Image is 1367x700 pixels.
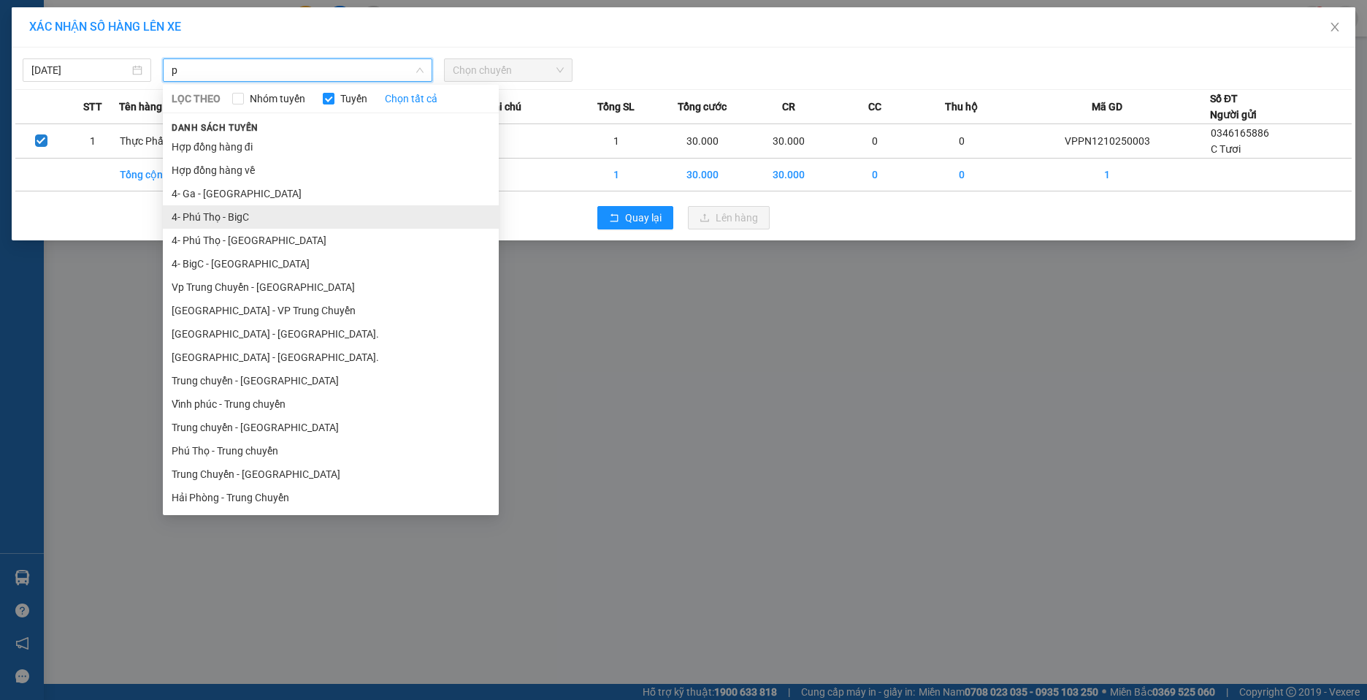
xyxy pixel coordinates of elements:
[385,91,437,107] a: Chọn tất cả
[625,210,662,226] span: Quay lại
[83,99,102,115] span: STT
[163,346,499,369] li: [GEOGRAPHIC_DATA] - [GEOGRAPHIC_DATA].
[868,99,881,115] span: CC
[163,463,499,486] li: Trung Chuyển - [GEOGRAPHIC_DATA]
[119,124,205,159] td: Thực Phẩm
[746,124,832,159] td: 30.000
[137,54,610,72] li: Hotline: 19001155
[1005,124,1210,159] td: VPPN1210250003
[918,124,1004,159] td: 0
[1092,99,1122,115] span: Mã GD
[163,416,499,439] li: Trung chuyển - [GEOGRAPHIC_DATA]
[746,159,832,191] td: 30.000
[334,91,373,107] span: Tuyến
[597,99,635,115] span: Tổng SL
[1211,127,1269,139] span: 0346165886
[573,124,659,159] td: 1
[573,159,659,191] td: 1
[609,213,619,224] span: rollback
[918,159,1004,191] td: 0
[659,159,746,191] td: 30.000
[678,99,727,115] span: Tổng cước
[137,36,610,54] li: Số 10 ngõ 15 Ngọc Hồi, Q.[PERSON_NAME], [GEOGRAPHIC_DATA]
[119,159,205,191] td: Tổng cộng
[163,205,499,229] li: 4- Phú Thọ - BigC
[1211,143,1241,155] span: C Tươi
[1005,159,1210,191] td: 1
[163,439,499,463] li: Phú Thọ - Trung chuyển
[163,322,499,346] li: [GEOGRAPHIC_DATA] - [GEOGRAPHIC_DATA].
[119,99,162,115] span: Tên hàng
[172,91,221,107] span: LỌC THEO
[782,99,795,115] span: CR
[67,124,119,159] td: 1
[486,99,521,115] span: Ghi chú
[163,299,499,322] li: [GEOGRAPHIC_DATA] - VP Trung Chuyển
[163,182,499,205] li: 4- Ga - [GEOGRAPHIC_DATA]
[163,159,499,182] li: Hợp đồng hàng về
[163,229,499,252] li: 4- Phú Thọ - [GEOGRAPHIC_DATA]
[416,66,424,75] span: down
[1314,7,1355,48] button: Close
[832,124,918,159] td: 0
[163,369,499,392] li: Trung chuyển - [GEOGRAPHIC_DATA]
[163,275,499,299] li: Vp Trung Chuyển - [GEOGRAPHIC_DATA]
[945,99,978,115] span: Thu hộ
[1329,21,1341,33] span: close
[832,159,918,191] td: 0
[163,252,499,275] li: 4- BigC - [GEOGRAPHIC_DATA]
[597,206,673,229] button: rollbackQuay lại
[688,206,770,229] button: uploadLên hàng
[486,124,573,159] td: ---
[453,59,564,81] span: Chọn chuyến
[18,106,218,155] b: GỬI : VP [GEOGRAPHIC_DATA]
[31,62,129,78] input: 12/10/2025
[29,20,181,34] span: XÁC NHẬN SỐ HÀNG LÊN XE
[163,486,499,509] li: Hải Phòng - Trung Chuyển
[1210,91,1257,123] div: Số ĐT Người gửi
[163,392,499,416] li: Vĩnh phúc - Trung chuyển
[163,121,267,134] span: Danh sách tuyến
[659,124,746,159] td: 30.000
[244,91,311,107] span: Nhóm tuyến
[163,135,499,159] li: Hợp đồng hàng đi
[18,18,91,91] img: logo.jpg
